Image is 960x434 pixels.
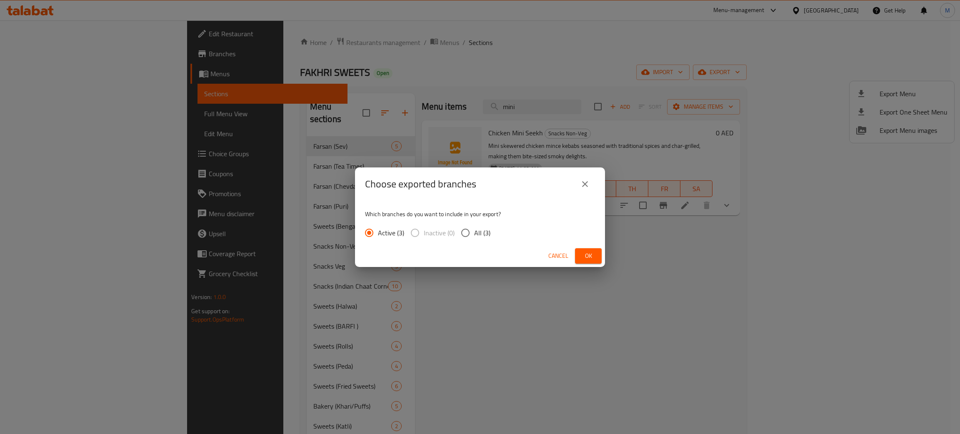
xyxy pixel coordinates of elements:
span: Inactive (0) [424,228,455,238]
button: Cancel [545,248,572,264]
h2: Choose exported branches [365,177,476,191]
button: Ok [575,248,602,264]
button: close [575,174,595,194]
span: Active (3) [378,228,404,238]
span: Ok [582,251,595,261]
span: All (3) [474,228,490,238]
span: Cancel [548,251,568,261]
p: Which branches do you want to include in your export? [365,210,595,218]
